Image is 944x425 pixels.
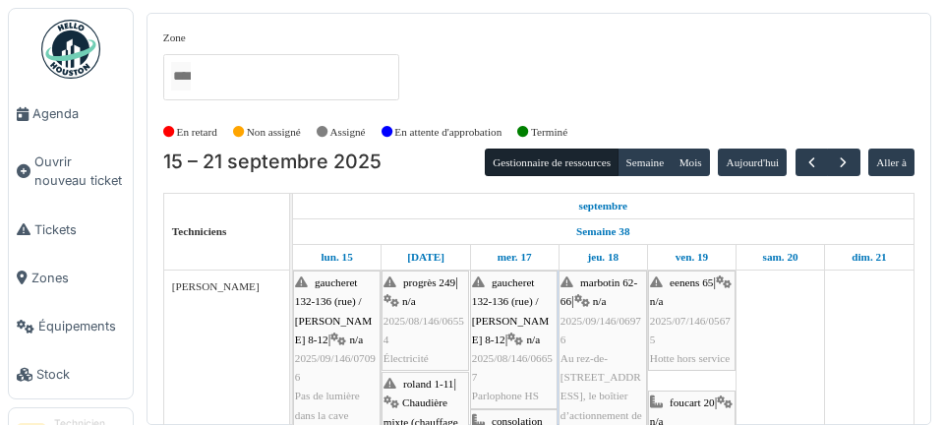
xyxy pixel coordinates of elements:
[163,30,186,46] label: Zone
[38,317,125,335] span: Équipements
[718,149,787,176] button: Aujourd'hui
[31,269,125,287] span: Zones
[472,276,549,345] span: gaucheret 132-136 (rue) / [PERSON_NAME] 8-12
[493,245,537,270] a: 17 septembre 2025
[670,276,713,288] span: eenens 65
[472,273,556,405] div: |
[402,295,416,307] span: n/a
[650,295,664,307] span: n/a
[163,151,382,174] h2: 15 – 21 septembre 2025
[847,245,891,270] a: 21 septembre 2025
[9,206,133,254] a: Tickets
[560,315,641,345] span: 2025/09/146/06976
[9,254,133,302] a: Zones
[827,149,859,177] button: Suivant
[34,220,125,239] span: Tickets
[295,276,372,345] span: gaucheret 132-136 (rue) / [PERSON_NAME] 8-12
[295,352,376,383] span: 2025/09/146/07096
[472,352,553,383] span: 2025/08/146/06657
[171,62,191,91] input: Tous
[349,334,363,345] span: n/a
[650,352,730,364] span: Hotte hors service
[403,276,455,288] span: progrès 249
[650,315,731,345] span: 2025/07/146/05675
[394,124,501,141] label: En attente d'approbation
[9,350,133,398] a: Stock
[316,245,357,270] a: 15 septembre 2025
[383,315,464,345] span: 2025/08/146/06554
[247,124,301,141] label: Non assigné
[593,295,607,307] span: n/a
[560,276,637,307] span: marbotin 62-66
[472,390,539,401] span: Parlophone HS
[402,245,449,270] a: 16 septembre 2025
[172,225,227,237] span: Techniciens
[758,245,803,270] a: 20 septembre 2025
[383,273,467,368] div: |
[172,280,260,292] span: [PERSON_NAME]
[796,149,828,177] button: Précédent
[177,124,217,141] label: En retard
[650,273,734,368] div: |
[9,90,133,138] a: Agenda
[36,365,125,384] span: Stock
[671,245,714,270] a: 19 septembre 2025
[574,194,633,218] a: 15 septembre 2025
[32,104,125,123] span: Agenda
[868,149,914,176] button: Aller à
[403,378,453,390] span: roland 1-11
[330,124,366,141] label: Assigné
[531,124,567,141] label: Terminé
[582,245,623,270] a: 18 septembre 2025
[295,273,379,425] div: |
[383,352,429,364] span: Électricité
[9,302,133,350] a: Équipements
[485,149,619,176] button: Gestionnaire de ressources
[41,20,100,79] img: Badge_color-CXgf-gQk.svg
[571,219,634,244] a: Semaine 38
[670,396,715,408] span: foucart 20
[526,334,540,345] span: n/a
[671,149,710,176] button: Mois
[34,152,125,190] span: Ouvrir nouveau ticket
[618,149,672,176] button: Semaine
[295,390,360,420] span: Pas de lumière dans la cave
[9,138,133,205] a: Ouvrir nouveau ticket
